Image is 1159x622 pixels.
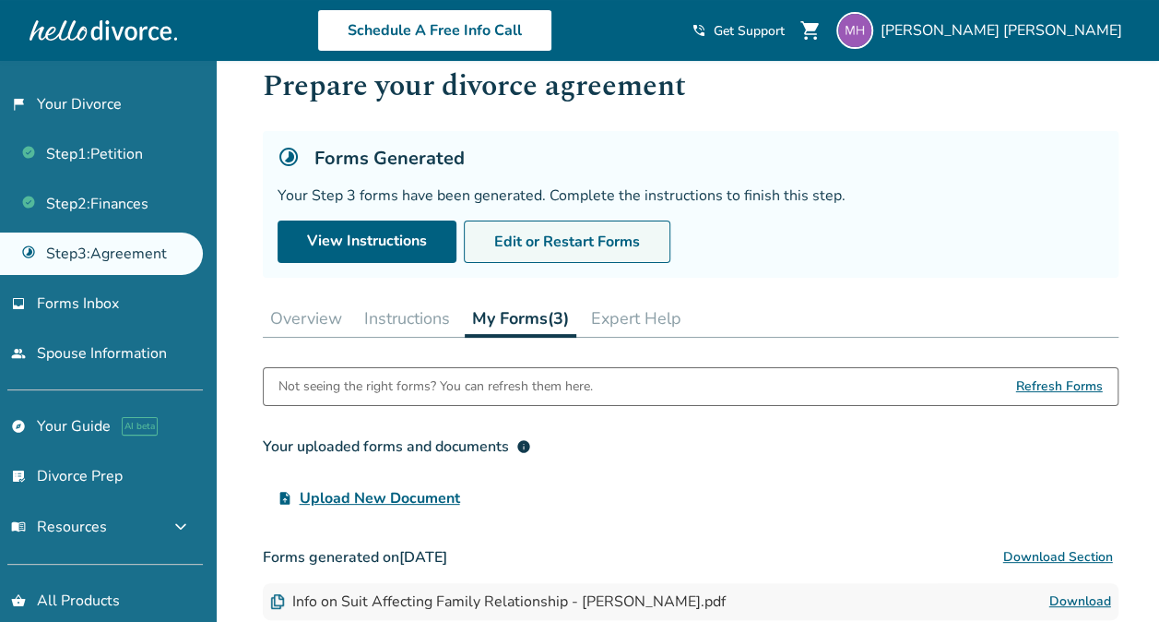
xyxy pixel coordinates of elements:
span: shopping_cart [799,19,822,42]
button: My Forms(3) [465,300,576,338]
span: phone_in_talk [692,23,706,38]
img: mherrick32@gmail.com [836,12,873,49]
span: explore [11,419,26,434]
button: Edit or Restart Forms [464,221,670,263]
button: Expert Help [584,300,689,337]
a: phone_in_talkGet Support [692,22,785,40]
span: AI beta [122,417,158,436]
div: Info on Suit Affecting Family Relationship - [PERSON_NAME].pdf [270,592,726,612]
a: Download [1049,591,1111,613]
div: Your uploaded forms and documents [263,436,531,458]
span: expand_more [170,516,192,538]
h1: Prepare your divorce agreement [263,64,1118,109]
span: Forms Inbox [37,293,119,314]
a: View Instructions [278,221,456,263]
div: Your Step 3 forms have been generated. Complete the instructions to finish this step. [278,185,1104,206]
span: inbox [11,296,26,311]
div: Not seeing the right forms? You can refresh them here. [278,368,593,405]
span: shopping_basket [11,593,26,608]
h3: Forms generated on [DATE] [263,539,1118,576]
span: Resources [11,517,107,537]
span: flag_2 [11,97,26,112]
button: Download Section [998,539,1118,576]
span: Upload New Document [300,487,460,509]
span: list_alt_check [11,469,26,484]
button: Instructions [357,300,457,337]
button: Overview [263,300,349,337]
span: menu_book [11,520,26,534]
h5: Forms Generated [314,146,465,171]
img: Document [270,594,285,609]
span: people [11,346,26,361]
span: Refresh Forms [1016,368,1103,405]
span: upload_file [278,491,292,506]
span: info [516,439,531,454]
iframe: Chat Widget [1067,533,1159,622]
a: Schedule A Free Info Call [317,9,552,52]
span: Get Support [714,22,785,40]
span: [PERSON_NAME] [PERSON_NAME] [881,20,1129,41]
